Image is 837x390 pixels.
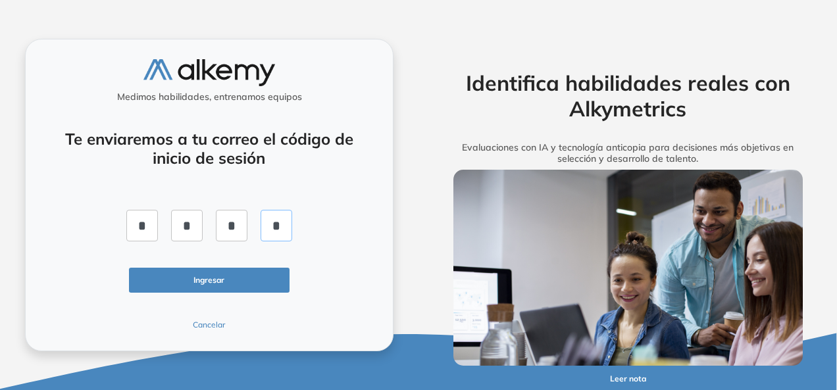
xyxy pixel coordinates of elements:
[434,142,822,164] h5: Evaluaciones con IA y tecnología anticopia para decisiones más objetivas en selección y desarroll...
[453,170,803,366] img: img-more-info
[434,70,822,121] h2: Identifica habilidades reales con Alkymetrics
[600,237,837,390] div: Widget de chat
[143,59,275,86] img: logo-alkemy
[600,237,837,390] iframe: Chat Widget
[31,91,388,103] h5: Medimos habilidades, entrenamos equipos
[129,268,290,293] button: Ingresar
[61,130,358,168] h4: Te enviaremos a tu correo el código de inicio de sesión
[129,319,290,331] button: Cancelar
